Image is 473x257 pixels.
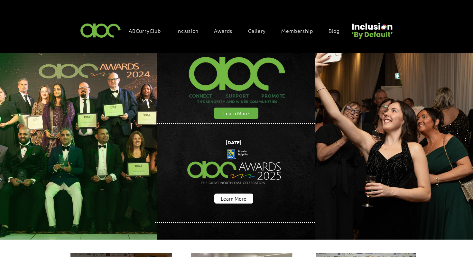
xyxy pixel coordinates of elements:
img: ABC-Logo-Blank-Background-01-01-2_edited.png [185,49,288,92]
div: Awards [211,24,242,37]
span: Gallery [248,27,266,34]
a: Gallery [245,24,276,37]
a: Learn More [214,108,258,119]
span: THE MINORITY AND WIDER COMMUNITIES [197,99,277,104]
span: Membership [281,27,313,34]
span: [DATE] [226,139,242,146]
span: Awards [214,27,232,34]
a: ABCurryClub [125,24,171,37]
a: Membership [278,24,322,37]
span: Blog [329,27,340,34]
a: Blog [325,24,349,37]
img: ABC-Logo-Blank-Background-01-01-2.png [79,21,123,40]
span: Learn More [221,195,246,202]
span: ABCurryClub [129,27,161,34]
div: Inclusion [173,24,208,37]
a: Learn More [214,194,253,204]
span: CONNECT SUPPORT PROMOTE [189,92,285,99]
img: Northern Insights Double Pager Apr 2025.png [181,138,287,197]
span: Inclusion [176,27,199,34]
img: abc background hero black.png [157,53,315,238]
span: Learn More [223,110,249,117]
img: Untitled design (22).png [349,17,394,40]
nav: Site [125,24,349,37]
